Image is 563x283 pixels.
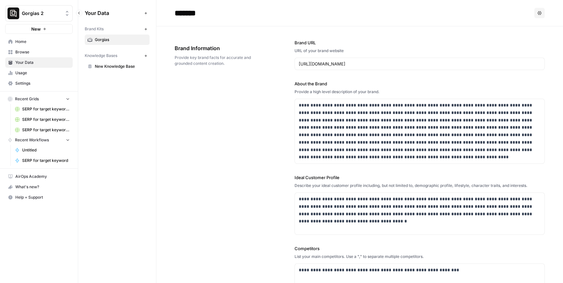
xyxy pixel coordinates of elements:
a: Gorgias [85,35,150,45]
span: SERP for target keyword [22,158,70,163]
a: Your Data [5,57,73,68]
button: Recent Grids [5,94,73,104]
button: Workspace: Gorgias 2 [5,5,73,21]
button: Recent Workflows [5,135,73,145]
button: Help + Support [5,192,73,203]
span: SERP for target keyword Grid [22,106,70,112]
span: Brand Information [175,44,258,52]
span: Provide key brand facts for accurate and grounded content creation. [175,55,258,66]
span: Your Data [15,60,70,65]
span: Settings [15,80,70,86]
a: Home [5,36,73,47]
a: Settings [5,78,73,89]
span: Your Data [85,9,142,17]
a: Untitled [12,145,73,155]
button: What's new? [5,182,73,192]
span: Recent Grids [15,96,39,102]
a: Browse [5,47,73,57]
div: Describe your ideal customer profile including, but not limited to, demographic profile, lifestyl... [295,183,545,189]
label: Brand URL [295,39,545,46]
a: AirOps Academy [5,171,73,182]
img: Gorgias 2 Logo [7,7,19,19]
span: Untitled [22,147,70,153]
label: Ideal Customer Profile [295,174,545,181]
span: Recent Workflows [15,137,49,143]
div: Provide a high level description of your brand. [295,89,545,95]
a: SERP for target keyword Grid (2) [12,114,73,125]
div: What's new? [6,182,72,192]
span: SERP for target keyword Grid (1) [22,127,70,133]
div: URL of your brand website [295,48,545,54]
span: Usage [15,70,70,76]
span: Knowledge Bases [85,53,117,59]
span: AirOps Academy [15,174,70,179]
span: Brand Kits [85,26,104,32]
label: Competitors [295,245,545,252]
span: Gorgias [95,37,147,43]
label: About the Brand [295,80,545,87]
span: New [31,26,41,32]
a: SERP for target keyword Grid (1) [12,125,73,135]
span: Gorgias 2 [22,10,61,17]
a: Usage [5,68,73,78]
div: List your main competitors. Use a "," to separate multiple competitors. [295,254,545,260]
span: Browse [15,49,70,55]
input: www.sundaysoccer.com [299,61,541,67]
a: SERP for target keyword Grid [12,104,73,114]
span: Help + Support [15,194,70,200]
span: New Knowledge Base [95,64,147,69]
span: Home [15,39,70,45]
a: SERP for target keyword [12,155,73,166]
span: SERP for target keyword Grid (2) [22,117,70,122]
a: New Knowledge Base [85,61,150,72]
button: New [5,24,73,34]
